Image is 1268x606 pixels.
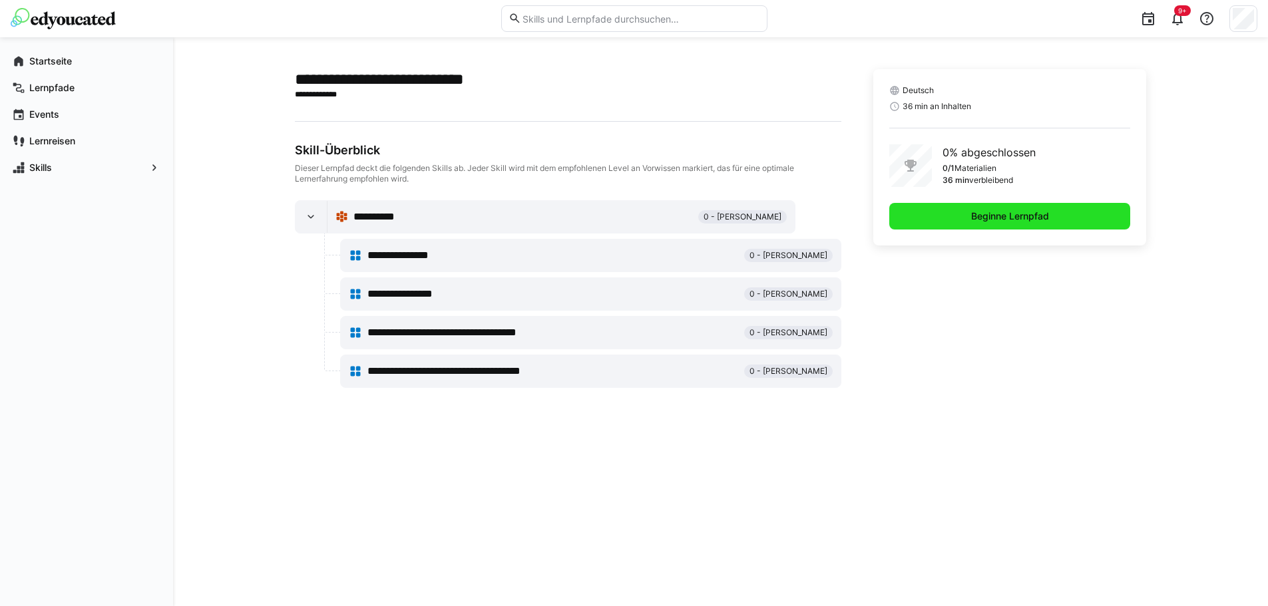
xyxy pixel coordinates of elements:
[943,144,1036,160] p: 0% abgeschlossen
[943,163,954,174] p: 0/1
[295,143,841,158] div: Skill-Überblick
[903,85,934,96] span: Deutsch
[1178,7,1187,15] span: 9+
[969,175,1013,186] p: verbleibend
[943,175,969,186] p: 36 min
[969,210,1051,223] span: Beginne Lernpfad
[954,163,996,174] p: Materialien
[295,163,841,184] div: Dieser Lernpfad deckt die folgenden Skills ab. Jeder Skill wird mit dem empfohlenen Level an Vorw...
[749,250,827,261] span: 0 - [PERSON_NAME]
[903,101,971,112] span: 36 min an Inhalten
[749,327,827,338] span: 0 - [PERSON_NAME]
[889,203,1131,229] button: Beginne Lernpfad
[521,13,759,25] input: Skills und Lernpfade durchsuchen…
[704,212,781,222] span: 0 - [PERSON_NAME]
[749,366,827,377] span: 0 - [PERSON_NAME]
[749,289,827,299] span: 0 - [PERSON_NAME]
